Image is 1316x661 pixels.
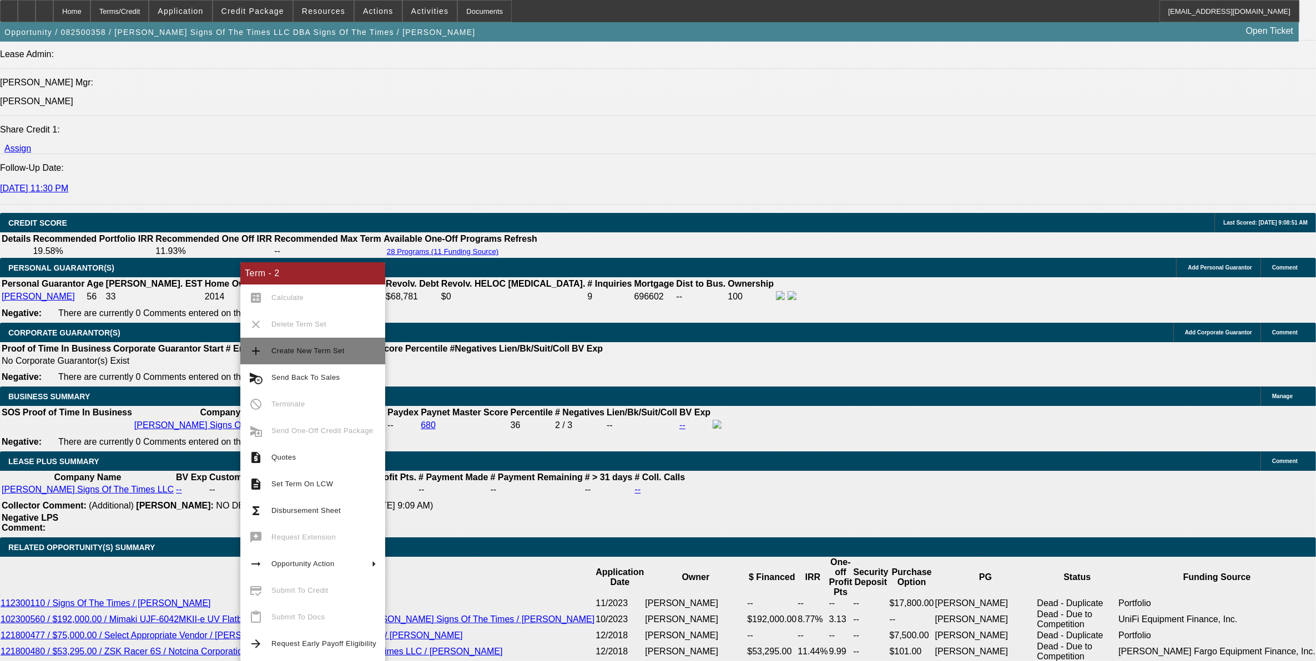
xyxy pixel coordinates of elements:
[213,1,293,22] button: Credit Package
[8,328,120,337] span: CORPORATE GUARANTOR(S)
[491,472,583,482] b: # Payment Remaining
[2,308,42,318] b: Negative:
[634,279,674,288] b: Mortgage
[727,291,774,303] td: 100
[386,279,439,288] b: Revolv. Debt
[1,647,502,656] a: 121800480 / $53,295.00 / ZSK Racer 6S / Notcina Corporation / [PERSON_NAME] Signs of the Times LL...
[363,7,394,16] span: Actions
[595,630,644,641] td: 12/2018
[853,609,889,630] td: --
[274,233,382,245] th: Recommended Max Term
[355,1,402,22] button: Actions
[644,557,747,598] th: Owner
[89,501,134,510] span: (Additional)
[1037,598,1118,609] td: Dead - Duplicate
[635,485,641,494] a: --
[209,472,277,482] b: Customer Since
[384,247,502,256] button: 28 Programs (11 Funding Source)
[302,7,345,16] span: Resources
[205,292,225,301] span: 2014
[776,291,785,300] img: facebook-icon.png
[22,407,133,418] th: Proof of Time In Business
[511,408,553,417] b: Percentile
[1223,220,1308,226] span: Last Scored: [DATE] 9:08:51 AM
[747,609,797,630] td: $192,000.00
[1272,458,1298,464] span: Comment
[113,344,201,353] b: Corporate Guarantor
[274,246,382,257] td: --
[421,408,508,417] b: Paynet Master Score
[58,437,294,446] span: There are currently 0 Comments entered on this opportunity
[387,408,419,417] b: Paydex
[209,484,278,495] td: --
[155,233,273,245] th: Recommended One Off IRR
[935,609,1037,630] td: [PERSON_NAME]
[32,246,154,257] td: 19.58%
[294,1,354,22] button: Resources
[8,218,67,227] span: CREDIT SCORE
[441,279,586,288] b: Revolv. HELOC [MEDICAL_DATA].
[383,233,503,245] th: Available One-Off Programs
[271,453,296,461] span: Quotes
[1272,265,1298,271] span: Comment
[676,291,727,303] td: --
[271,639,376,648] span: Request Early Payoff Eligibility
[587,291,632,303] td: 9
[421,420,436,430] a: 680
[503,233,538,245] th: Refresh
[418,484,488,495] td: --
[1242,22,1298,40] a: Open Ticket
[728,279,774,288] b: Ownership
[441,291,586,303] td: $0
[829,630,853,641] td: --
[54,472,122,482] b: Company Name
[240,262,385,284] div: Term - 2
[889,557,935,598] th: Purchase Option
[136,501,214,510] b: [PERSON_NAME]:
[385,291,440,303] td: $68,781
[584,484,633,495] td: --
[679,408,710,417] b: BV Exp
[1,355,608,367] td: No Corporate Guarantor(s) Exist
[644,609,747,630] td: [PERSON_NAME]
[221,7,284,16] span: Credit Package
[411,7,449,16] span: Activities
[889,609,935,630] td: --
[405,344,447,353] b: Percentile
[2,372,42,382] b: Negative:
[889,598,935,609] td: $17,800.00
[1272,329,1298,335] span: Comment
[1188,265,1252,271] span: Add Personal Guarantor
[1,598,211,608] a: 112300110 / Signs Of The Times / [PERSON_NAME]
[216,501,433,510] span: NO DEAL BOOKED/ NO INFO IN LP ([DATE] 9:09 AM)
[86,291,104,303] td: 56
[1037,609,1118,630] td: Dead - Due to Competition
[249,477,263,491] mat-icon: description
[226,344,280,353] b: # Employees
[403,1,457,22] button: Activities
[747,598,797,609] td: --
[635,472,685,482] b: # Coll. Calls
[2,513,58,532] b: Negative LPS Comment:
[58,372,294,382] span: There are currently 0 Comments entered on this opportunity
[595,598,644,609] td: 11/2023
[271,347,345,355] span: Create New Term Set
[1,233,31,245] th: Details
[829,598,853,609] td: --
[271,560,335,568] span: Opportunity Action
[679,420,685,430] a: --
[829,609,853,630] td: 3.13
[644,630,747,641] td: [PERSON_NAME]
[889,630,935,641] td: $7,500.00
[249,451,263,464] mat-icon: request_quote
[1,631,462,640] a: 121800477 / $75,000.00 / Select Appropriate Vendor / [PERSON_NAME] Signs of the Times LLC / [PERS...
[176,472,207,482] b: BV Exp
[747,557,797,598] th: $ Financed
[935,598,1037,609] td: [PERSON_NAME]
[1118,630,1316,641] td: Portfolio
[271,506,341,515] span: Disbursement Sheet
[1,407,21,418] th: SOS
[829,557,853,598] th: One-off Profit Pts
[8,543,155,552] span: RELATED OPPORTUNITY(S) SUMMARY
[176,485,182,494] a: --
